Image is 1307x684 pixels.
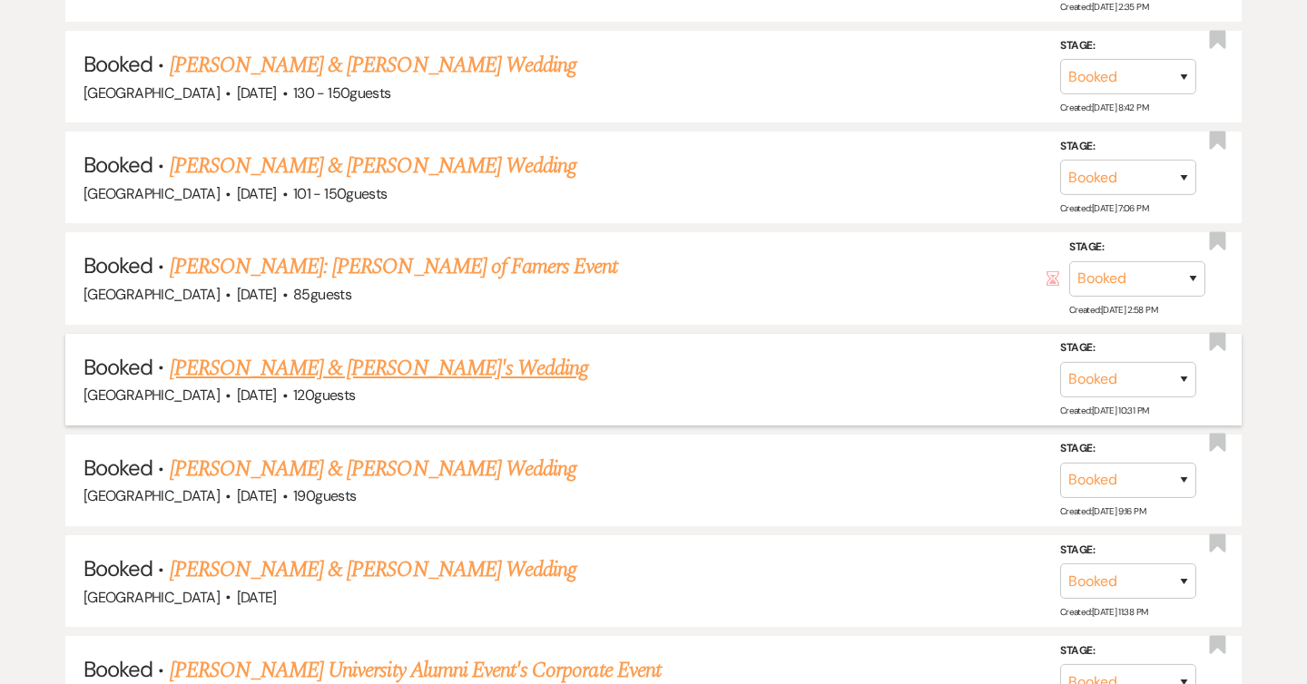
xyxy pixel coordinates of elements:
label: Stage: [1060,540,1196,560]
a: [PERSON_NAME] & [PERSON_NAME] Wedding [170,150,576,182]
span: 120 guests [293,386,355,405]
span: [GEOGRAPHIC_DATA] [84,588,220,607]
label: Stage: [1060,137,1196,157]
span: Booked [84,454,152,482]
a: [PERSON_NAME]: [PERSON_NAME] of Famers Event [170,250,618,283]
span: Booked [84,251,152,279]
span: 85 guests [293,285,351,304]
span: Created: [DATE] 2:35 PM [1060,1,1148,13]
span: [GEOGRAPHIC_DATA] [84,486,220,505]
span: Created: [DATE] 9:16 PM [1060,505,1145,517]
span: Booked [84,151,152,179]
span: [DATE] [237,486,277,505]
span: [DATE] [237,184,277,203]
span: 130 - 150 guests [293,83,390,103]
span: Booked [84,554,152,582]
label: Stage: [1060,338,1196,358]
span: 190 guests [293,486,356,505]
span: [GEOGRAPHIC_DATA] [84,184,220,203]
a: [PERSON_NAME] & [PERSON_NAME] Wedding [170,553,576,586]
span: [DATE] [237,588,277,607]
span: [DATE] [237,386,277,405]
span: Created: [DATE] 7:06 PM [1060,202,1148,214]
label: Stage: [1069,238,1205,258]
label: Stage: [1060,439,1196,459]
span: 101 - 150 guests [293,184,387,203]
a: [PERSON_NAME] & [PERSON_NAME]'s Wedding [170,352,589,385]
span: Created: [DATE] 10:31 PM [1060,405,1148,416]
span: Booked [84,50,152,78]
a: [PERSON_NAME] & [PERSON_NAME] Wedding [170,49,576,82]
span: Booked [84,655,152,683]
span: Created: [DATE] 2:58 PM [1069,303,1157,315]
span: [DATE] [237,83,277,103]
span: Created: [DATE] 11:38 PM [1060,606,1147,618]
span: [GEOGRAPHIC_DATA] [84,386,220,405]
span: [GEOGRAPHIC_DATA] [84,83,220,103]
label: Stage: [1060,641,1196,661]
span: Booked [84,353,152,381]
span: Created: [DATE] 8:42 PM [1060,102,1148,113]
span: [GEOGRAPHIC_DATA] [84,285,220,304]
label: Stage: [1060,35,1196,55]
a: [PERSON_NAME] & [PERSON_NAME] Wedding [170,453,576,485]
span: [DATE] [237,285,277,304]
